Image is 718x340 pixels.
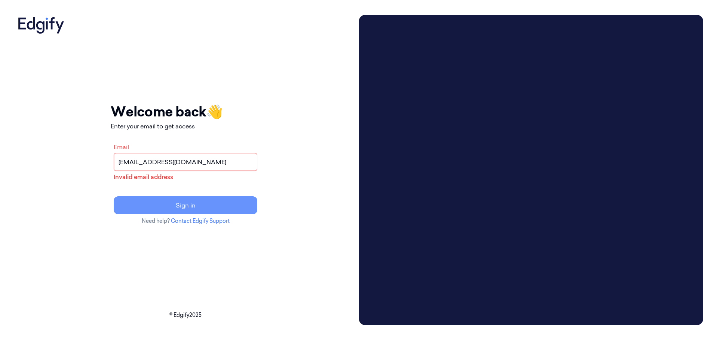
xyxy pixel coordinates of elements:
p: Enter your email to get access [111,122,260,131]
p: Need help? [111,217,260,225]
p: Invalid email address [114,172,257,181]
p: © Edgify 2025 [15,311,356,319]
h1: Welcome back 👋 [111,102,260,122]
input: name@example.com [114,153,257,171]
label: Email [114,143,129,151]
button: Sign in [114,196,257,214]
a: Contact Edgify Support [171,218,230,224]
